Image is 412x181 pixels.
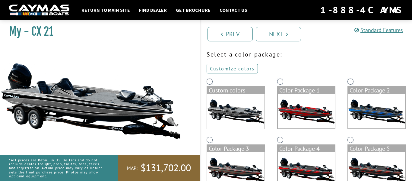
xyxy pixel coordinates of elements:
div: Color Package 5 [348,145,405,152]
a: Standard Features [354,27,403,34]
div: Color Package 4 [278,145,335,152]
a: Prev [208,27,253,41]
span: $131,702.00 [141,162,191,174]
img: color_package_333.png [348,94,405,128]
a: Find Dealer [136,6,170,14]
a: Contact Us [217,6,250,14]
a: Next [256,27,301,41]
a: Customize colors [207,64,258,73]
ul: Pagination [206,26,412,41]
a: Get Brochure [173,6,214,14]
h1: My - CX 21 [9,25,185,38]
img: white-logo-c9c8dbefe5ff5ceceb0f0178aa75bf4bb51f6bca0971e226c86eb53dfe498488.png [9,5,69,16]
img: color_package_332.png [278,94,335,128]
p: *All prices are Retail in US Dollars and do not include dealer freight, prep, tariffs, fees, taxe... [9,155,104,181]
a: MAP:$131,702.00 [118,155,200,181]
span: MAP: [127,165,138,171]
p: Select a color package: [207,50,406,59]
div: Color Package 3 [207,145,265,152]
a: Return to main site [78,6,133,14]
div: Color Package 2 [348,87,405,94]
div: Custom colors [207,87,265,94]
img: cx-Base-Layer.png [207,94,265,129]
div: 1-888-4CAYMAS [320,3,403,17]
div: Color Package 1 [278,87,335,94]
